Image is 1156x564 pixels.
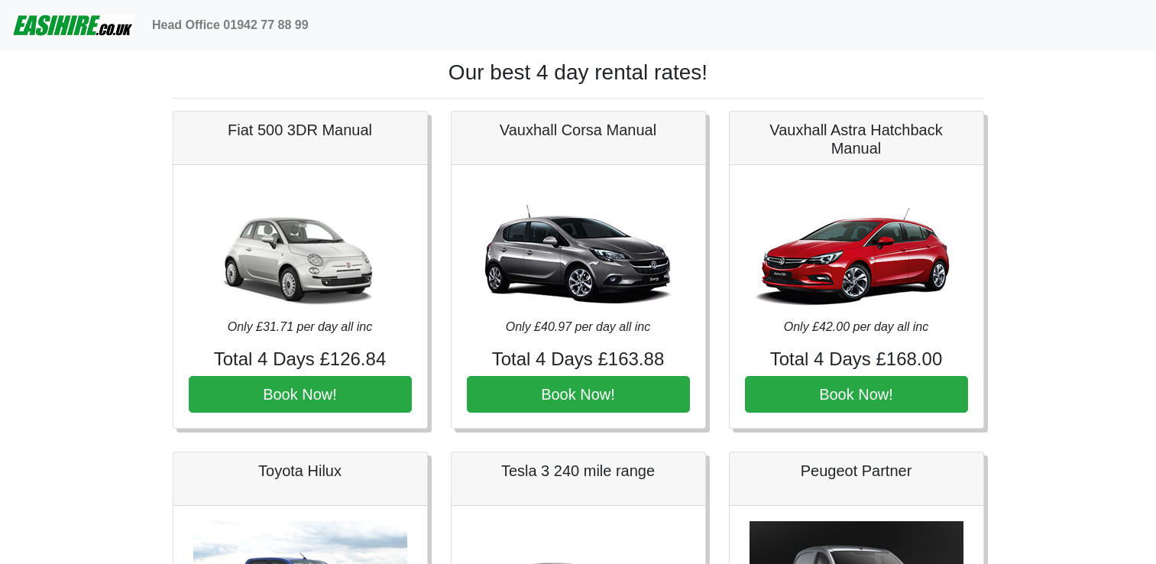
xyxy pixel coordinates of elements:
h4: Total 4 Days £126.84 [189,348,412,371]
h5: Peugeot Partner [745,462,968,480]
h5: Fiat 500 3DR Manual [189,121,412,139]
h5: Vauxhall Astra Hatchback Manual [745,121,968,157]
b: Head Office 01942 77 88 99 [152,18,309,31]
h5: Tesla 3 240 mile range [467,462,690,480]
button: Book Now! [745,376,968,413]
i: Only £31.71 per day all inc [228,320,372,333]
button: Book Now! [467,376,690,413]
i: Only £42.00 per day all inc [784,320,928,333]
img: Vauxhall Astra Hatchback Manual [750,180,963,318]
h5: Vauxhall Corsa Manual [467,121,690,139]
button: Book Now! [189,376,412,413]
h4: Total 4 Days £168.00 [745,348,968,371]
h1: Our best 4 day rental rates! [173,60,984,86]
h5: Toyota Hilux [189,462,412,480]
h4: Total 4 Days £163.88 [467,348,690,371]
img: Fiat 500 3DR Manual [193,180,407,318]
i: Only £40.97 per day all inc [506,320,650,333]
a: Head Office 01942 77 88 99 [146,10,315,41]
img: easihire_logo_small.png [12,10,134,41]
img: Vauxhall Corsa Manual [471,180,685,318]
